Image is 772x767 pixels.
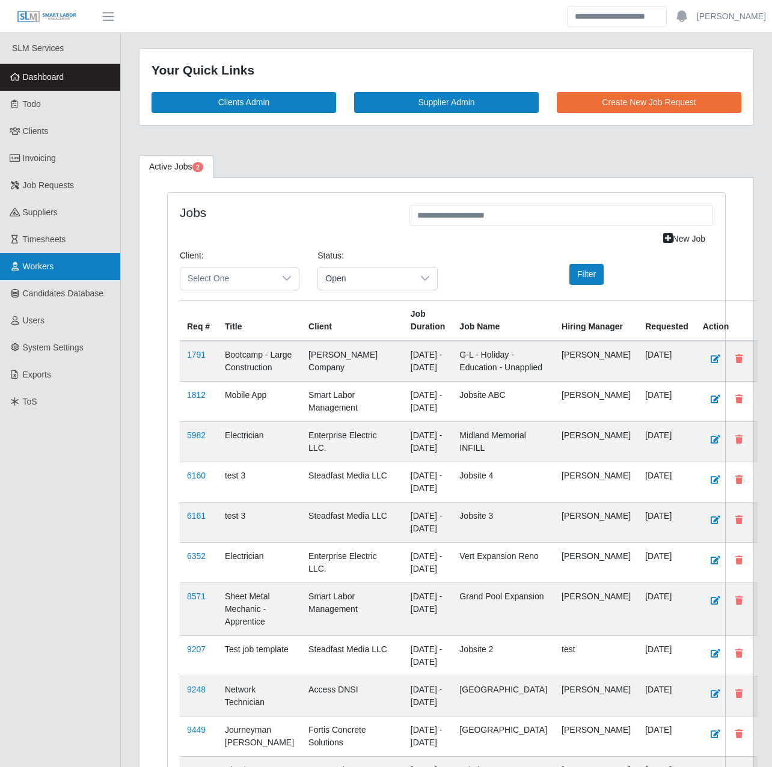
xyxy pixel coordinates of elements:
label: Status: [317,249,344,262]
th: Job Name [452,300,554,341]
td: G-L - Holiday - Education - Unapplied [452,341,554,382]
td: [DATE] - [DATE] [403,381,453,421]
span: Invoicing [23,153,56,163]
td: [DATE] - [DATE] [403,635,453,676]
span: SLM Services [12,43,64,53]
td: [DATE] [638,635,696,676]
a: 9449 [187,725,206,735]
td: [PERSON_NAME] [554,421,638,462]
td: [DATE] - [DATE] [403,676,453,716]
td: Access DNSI [301,676,403,716]
span: ToS [23,397,37,406]
td: [PERSON_NAME] [554,716,638,756]
th: Req # [180,300,218,341]
a: New Job [655,228,713,249]
td: [DATE] [638,381,696,421]
td: Jobsite 3 [452,502,554,542]
td: [DATE] [638,341,696,382]
a: 6160 [187,471,206,480]
td: [GEOGRAPHIC_DATA] [452,716,554,756]
a: Create New Job Request [557,92,741,113]
span: Job Requests [23,180,75,190]
input: Search [567,6,667,27]
td: [DATE] [638,582,696,635]
div: Your Quick Links [152,61,741,80]
span: Candidates Database [23,289,104,298]
td: Jobsite ABC [452,381,554,421]
span: Users [23,316,45,325]
label: Client: [180,249,204,262]
td: [DATE] - [DATE] [403,542,453,582]
td: Bootcamp - Large Construction [218,341,301,382]
td: test 3 [218,502,301,542]
td: Electrician [218,421,301,462]
td: [PERSON_NAME] [554,542,638,582]
td: Sheet Metal Mechanic - Apprentice [218,582,301,635]
span: Exports [23,370,51,379]
span: Pending Jobs [192,162,203,172]
td: [DATE] [638,716,696,756]
td: [DATE] - [DATE] [403,502,453,542]
button: Filter [569,264,604,285]
td: [DATE] [638,502,696,542]
span: Dashboard [23,72,64,82]
td: [DATE] [638,462,696,502]
td: Steadfast Media LLC [301,502,403,542]
a: Active Jobs [139,155,213,179]
td: [DATE] [638,676,696,716]
a: 9248 [187,685,206,694]
td: [DATE] - [DATE] [403,582,453,635]
td: Test job template [218,635,301,676]
a: 5982 [187,430,206,440]
td: [PERSON_NAME] [554,381,638,421]
td: [DATE] [638,421,696,462]
th: Requested [638,300,696,341]
td: [PERSON_NAME] [554,582,638,635]
td: [DATE] - [DATE] [403,462,453,502]
span: System Settings [23,343,84,352]
td: test 3 [218,462,301,502]
td: Steadfast Media LLC [301,462,403,502]
td: [DATE] - [DATE] [403,341,453,382]
td: [GEOGRAPHIC_DATA] [452,676,554,716]
td: Vert Expansion Reno [452,542,554,582]
td: Jobsite 2 [452,635,554,676]
td: Grand Pool Expansion [452,582,554,635]
td: [PERSON_NAME] [554,462,638,502]
span: Select One [180,267,275,290]
th: Job Duration [403,300,453,341]
td: Journeyman [PERSON_NAME] [218,716,301,756]
td: [DATE] - [DATE] [403,716,453,756]
a: [PERSON_NAME] [697,10,766,23]
span: Open [318,267,412,290]
a: Clients Admin [152,92,336,113]
a: Supplier Admin [354,92,539,113]
span: Clients [23,126,49,136]
td: Jobsite 4 [452,462,554,502]
a: 1791 [187,350,206,359]
td: Enterprise Electric LLC. [301,542,403,582]
th: Action [696,300,758,341]
span: Timesheets [23,234,66,244]
th: Hiring Manager [554,300,638,341]
th: Client [301,300,403,341]
td: Fortis Concrete Solutions [301,716,403,756]
h4: Jobs [180,205,391,220]
td: Enterprise Electric LLC. [301,421,403,462]
td: [PERSON_NAME] [554,341,638,382]
td: test [554,635,638,676]
a: 6352 [187,551,206,561]
td: Midland Memorial INFILL [452,421,554,462]
td: [DATE] [638,542,696,582]
td: Smart Labor Management [301,381,403,421]
a: 1812 [187,390,206,400]
th: Title [218,300,301,341]
span: Todo [23,99,41,109]
td: Smart Labor Management [301,582,403,635]
span: Workers [23,261,54,271]
td: Steadfast Media LLC [301,635,403,676]
td: Network Technician [218,676,301,716]
td: [PERSON_NAME] [554,502,638,542]
a: 6161 [187,511,206,521]
img: SLM Logo [17,10,77,23]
